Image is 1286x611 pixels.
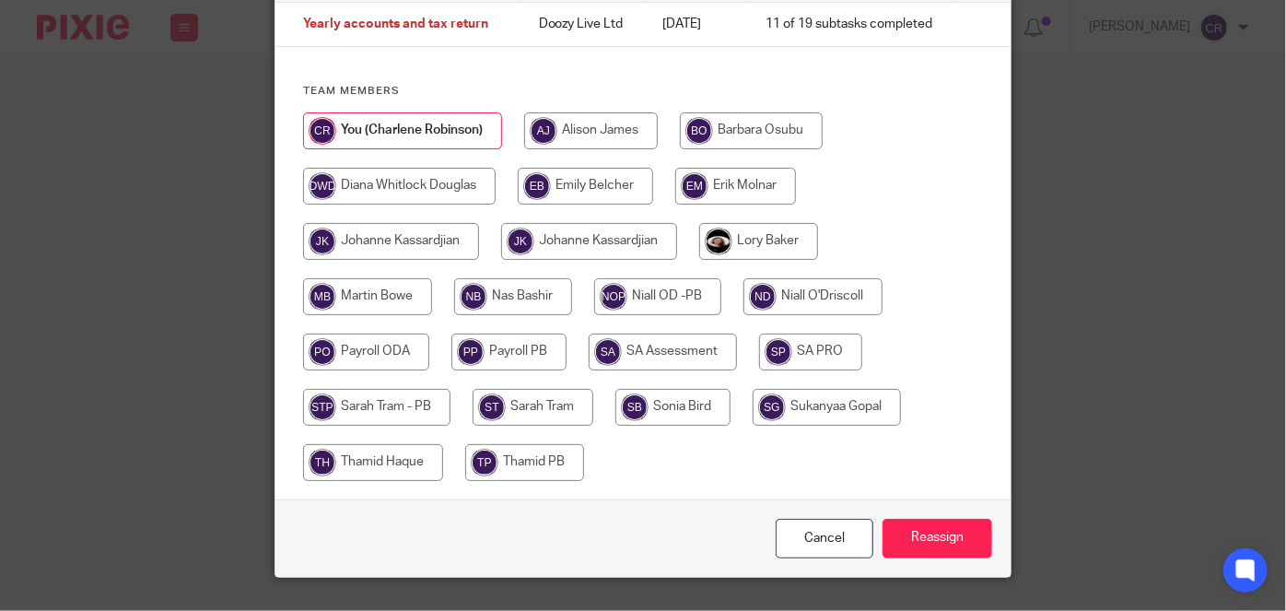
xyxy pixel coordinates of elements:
h4: Team members [303,84,983,99]
a: Close this dialog window [776,519,873,558]
input: Reassign [883,519,992,558]
span: Yearly accounts and tax return [303,18,488,31]
p: Doozy Live Ltd [539,15,625,33]
td: 11 of 19 subtasks completed [747,3,954,47]
p: [DATE] [662,15,729,33]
